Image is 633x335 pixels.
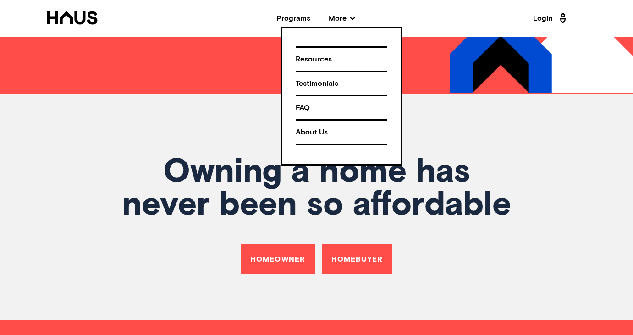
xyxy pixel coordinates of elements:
[322,244,392,274] a: Homebuyer
[329,15,355,22] span: More
[296,100,387,116] div: FAQ
[296,76,387,92] div: Testimonials
[296,124,387,140] div: About Us
[296,71,387,95] a: Testimonials
[296,46,387,71] a: Resources
[46,140,587,145] h1: Join Haus
[46,156,587,222] h1: Owning a home has never been so affordable
[296,119,387,145] a: About Us
[241,244,315,274] a: Homeowner
[276,15,310,22] a: Programs
[533,11,569,26] a: Login
[296,51,387,67] div: Resources
[296,95,387,119] a: FAQ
